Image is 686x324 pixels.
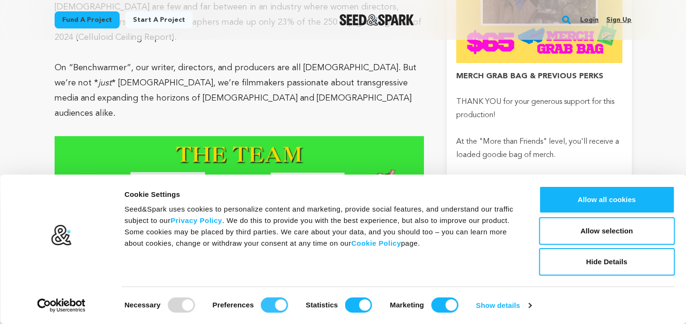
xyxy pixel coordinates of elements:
[306,301,338,309] strong: Statistics
[51,224,72,246] img: logo
[170,216,222,224] a: Privacy Policy
[213,301,254,309] strong: Preferences
[456,71,622,82] h4: MERCH GRAB BAG & PREVIOUS PERKS
[456,95,622,122] p: THANK YOU for your generous support for this production!
[55,11,120,28] a: Fund a project
[124,301,160,309] strong: Necessary
[606,12,631,28] a: Sign up
[539,248,675,276] button: Hide Details
[456,135,622,162] p: At the "More than Friends" level, you'll receive a loaded goodie bag of merch.
[390,301,424,309] strong: Marketing
[339,14,414,26] a: Seed&Spark Homepage
[20,298,103,313] a: Usercentrics Cookiebot - opens in a new window
[98,79,112,87] em: just
[124,189,517,200] div: Cookie Settings
[539,217,675,245] button: Allow selection
[339,14,414,26] img: Seed&Spark Logo Dark Mode
[124,204,517,249] div: Seed&Spark uses cookies to personalize content and marketing, provide social features, and unders...
[351,239,401,247] a: Cookie Policy
[125,11,193,28] a: Start a project
[476,298,531,313] a: Show details
[580,12,599,28] a: Login
[55,79,412,118] span: * [DEMOGRAPHIC_DATA], we’re filmmakers passionate about transgressive media and expanding the hor...
[55,64,416,87] span: On “Benchwarmer”, our writer, directors, and producers are all [DEMOGRAPHIC_DATA]. But we’re not *
[539,186,675,213] button: Allow all cookies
